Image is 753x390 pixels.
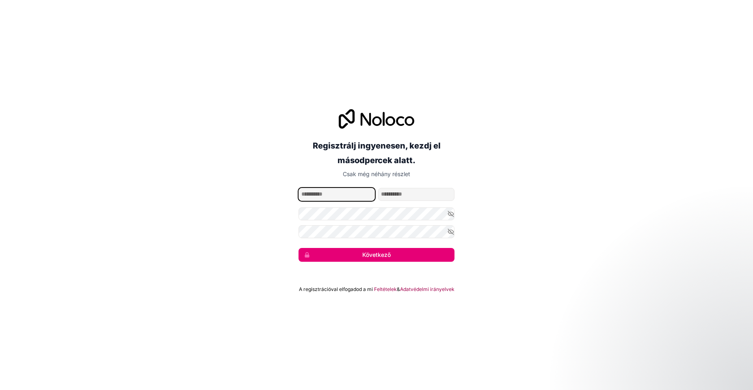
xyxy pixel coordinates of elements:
[299,188,375,201] input: keresztnév
[313,141,441,165] font: Regisztrálj ingyenesen, kezdj el másodpercek alatt.
[343,170,410,177] font: Csak még néhány részlet
[299,286,373,292] font: A regisztrációval elfogadod a mi
[374,286,397,293] a: Feltételek
[299,207,454,220] input: Jelszó
[400,286,454,293] a: Adatvédelmi irányelvek
[378,188,454,201] input: családnév
[299,225,454,238] input: Jelszó megerősítése
[591,329,753,386] iframe: Intercom értesítések
[362,251,391,258] font: Következő
[397,286,400,292] font: &
[299,248,454,262] button: Következő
